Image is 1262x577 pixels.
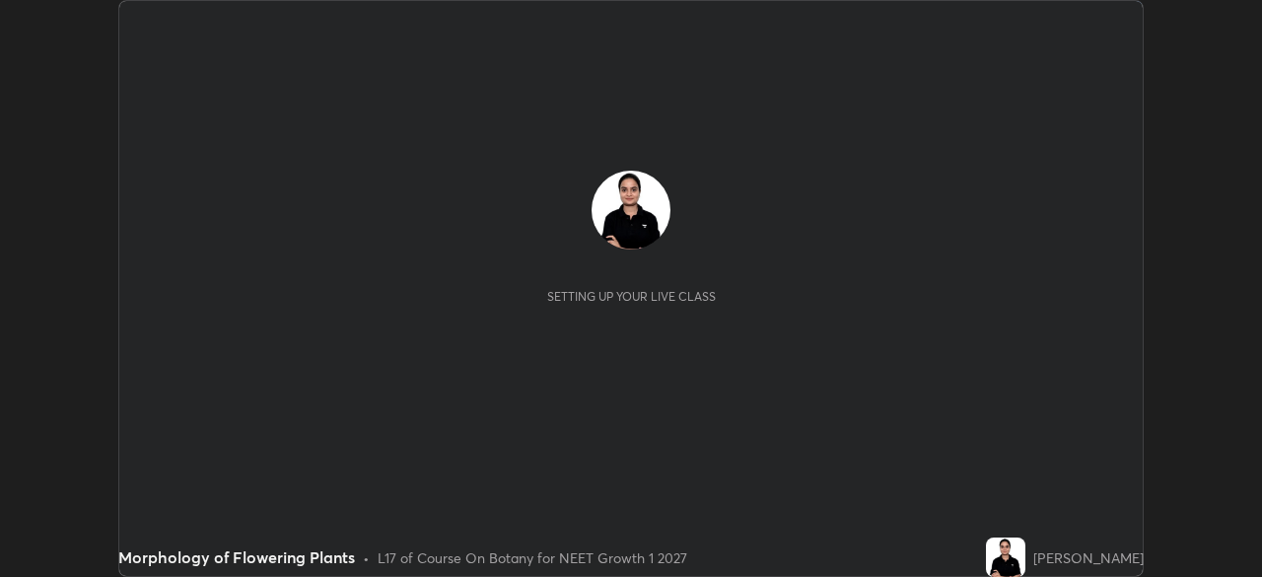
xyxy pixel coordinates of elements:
div: • [363,547,370,568]
div: L17 of Course On Botany for NEET Growth 1 2027 [378,547,687,568]
div: [PERSON_NAME] [1033,547,1144,568]
div: Morphology of Flowering Plants [118,545,355,569]
img: 8c6379e1b3274b498d976b6da3d54be2.jpg [986,538,1025,577]
img: 8c6379e1b3274b498d976b6da3d54be2.jpg [592,171,670,250]
div: Setting up your live class [547,289,716,304]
